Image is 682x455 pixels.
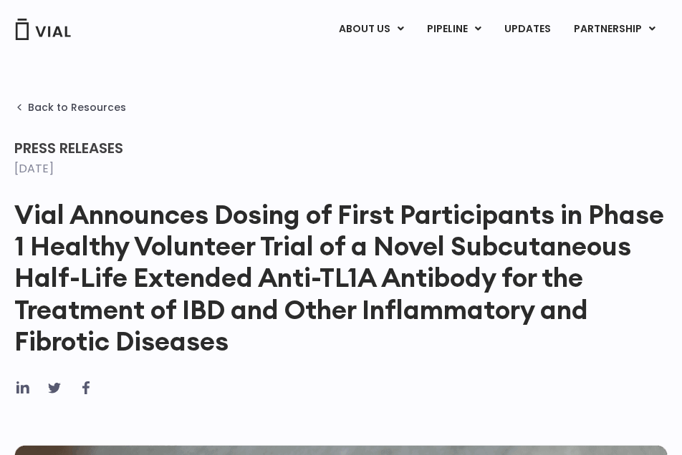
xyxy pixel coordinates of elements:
div: Share on twitter [46,379,63,396]
span: Press Releases [14,138,123,158]
a: PARTNERSHIPMenu Toggle [562,17,667,41]
a: Back to Resources [14,102,126,113]
a: ABOUT USMenu Toggle [327,17,415,41]
img: Vial Logo [14,19,72,40]
span: Back to Resources [28,102,126,113]
time: [DATE] [14,160,54,177]
a: UPDATES [493,17,562,41]
a: PIPELINEMenu Toggle [416,17,492,41]
div: Share on linkedin [14,379,32,396]
h1: Vial Announces Dosing of First Participants in Phase 1 Healthy Volunteer Trial of a Novel Subcuta... [14,199,668,358]
div: Share on facebook [77,379,95,396]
